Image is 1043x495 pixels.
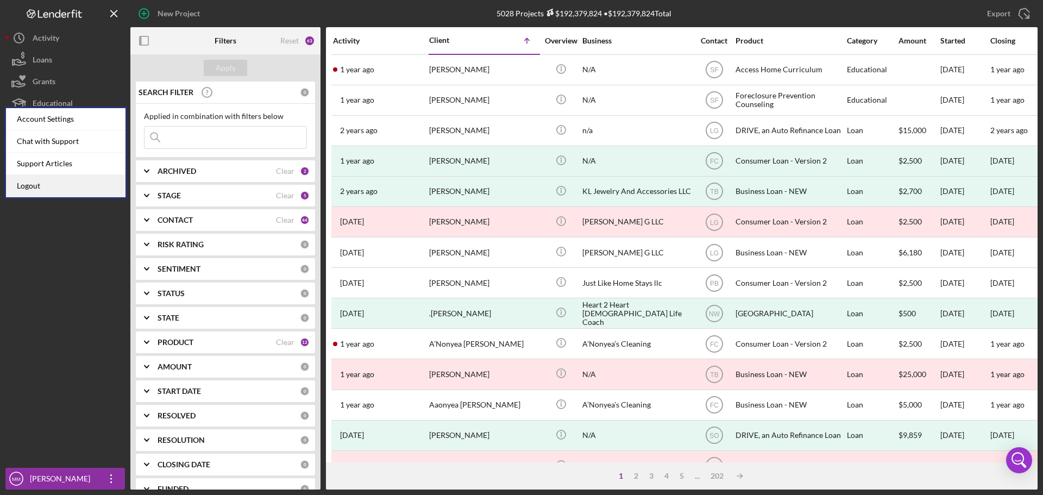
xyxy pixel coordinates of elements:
[709,218,718,226] text: LG
[5,49,125,71] button: Loans
[33,49,52,73] div: Loans
[582,116,691,145] div: n/a
[582,360,691,389] div: N/A
[847,238,897,267] div: Loan
[899,177,939,206] div: $2,700
[340,248,364,257] time: 2025-03-04 05:03
[158,191,181,200] b: STAGE
[333,36,428,45] div: Activity
[736,360,844,389] div: Business Loan - NEW
[940,391,989,419] div: [DATE]
[613,472,629,480] div: 1
[847,299,897,328] div: Loan
[5,71,125,92] button: Grants
[33,27,59,52] div: Activity
[544,9,602,18] div: $192,379,824
[990,65,1025,74] time: 1 year ago
[582,36,691,45] div: Business
[899,126,926,135] span: $15,000
[847,329,897,358] div: Loan
[216,60,236,76] div: Apply
[736,421,844,450] div: DRIVE, an Auto Refinance Loan
[689,472,705,480] div: ...
[847,268,897,297] div: Loan
[899,360,939,389] div: $25,000
[158,436,205,444] b: RESOLUTION
[709,127,718,135] text: LG
[158,460,210,469] b: CLOSING DATE
[736,116,844,145] div: DRIVE, an Auto Refinance Loan
[429,147,538,176] div: [PERSON_NAME]
[158,362,192,371] b: AMOUNT
[582,329,691,358] div: A’Nonyea’s Cleaning
[659,472,674,480] div: 4
[940,55,989,84] div: [DATE]
[736,208,844,236] div: Consumer Loan - Version 2
[990,339,1025,348] time: 1 year ago
[710,158,719,165] text: FC
[5,468,125,490] button: MM[PERSON_NAME]
[429,360,538,389] div: [PERSON_NAME]
[215,36,236,45] b: Filters
[300,460,310,469] div: 0
[280,36,299,45] div: Reset
[429,299,538,328] div: .[PERSON_NAME]
[710,188,718,196] text: TB
[582,391,691,419] div: A’Nonyea’s Cleaning
[158,265,200,273] b: SENTIMENT
[987,3,1010,24] div: Export
[5,92,125,114] button: Educational
[27,468,98,492] div: [PERSON_NAME]
[340,400,374,409] time: 2024-07-13 15:23
[33,92,73,117] div: Educational
[847,421,897,450] div: Loan
[990,431,1014,440] div: [DATE]
[582,421,691,450] div: N/A
[158,485,189,493] b: FUNDED
[497,9,671,18] div: 5028 Projects • $192,379,824 Total
[429,452,538,480] div: [PERSON_NAME]
[429,36,483,45] div: Client
[300,264,310,274] div: 0
[340,217,364,226] time: 2025-02-18 20:21
[940,329,989,358] div: [DATE]
[429,268,538,297] div: [PERSON_NAME]
[300,289,310,298] div: 0
[158,3,200,24] div: New Project
[300,87,310,97] div: 0
[899,147,939,176] div: $2,500
[429,208,538,236] div: [PERSON_NAME]
[710,97,718,104] text: SF
[847,116,897,145] div: Loan
[899,248,922,257] span: $6,180
[940,268,989,297] div: [DATE]
[709,249,718,256] text: LG
[340,65,374,74] time: 2024-05-14 22:32
[304,35,315,46] div: 63
[940,147,989,176] div: [DATE]
[847,147,897,176] div: Loan
[990,95,1025,104] time: 1 year ago
[709,432,719,440] text: SO
[340,309,364,318] time: 2022-07-25 20:08
[940,360,989,389] div: [DATE]
[582,86,691,115] div: N/A
[6,108,125,130] div: Account Settings
[300,337,310,347] div: 12
[990,309,1014,318] div: [DATE]
[429,391,538,419] div: Aaonyea [PERSON_NAME]
[582,177,691,206] div: KL Jewelry And Accessories LLC
[300,191,310,200] div: 5
[711,462,718,470] text: IN
[300,386,310,396] div: 0
[276,191,294,200] div: Clear
[710,340,719,348] text: FC
[340,461,364,470] time: 2025-08-13 21:25
[847,86,897,115] div: Educational
[429,116,538,145] div: [PERSON_NAME]
[847,452,897,480] div: Loan
[990,248,1014,257] time: [DATE]
[429,177,538,206] div: [PERSON_NAME]
[847,55,897,84] div: Educational
[6,130,125,153] div: Chat with Support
